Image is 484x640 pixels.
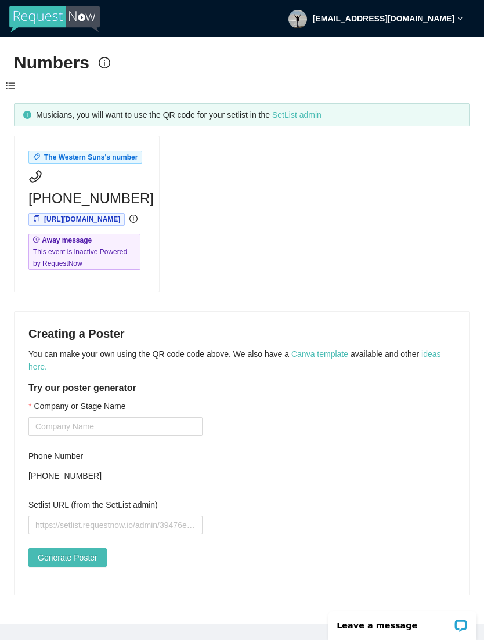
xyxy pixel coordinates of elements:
[288,10,307,28] img: 4ecfebb34504181cbc197646e1c84b95
[28,450,203,462] div: Phone Number
[28,349,441,371] a: ideas here.
[33,246,136,269] span: This event is inactive Powered by RequestNow
[28,548,107,567] button: Generate Poster
[44,215,120,223] span: [URL][DOMAIN_NAME]
[9,6,100,32] img: RequestNow
[42,236,92,244] b: Away message
[28,516,203,534] input: Setlist URL (from the SetList admin)
[129,215,138,223] span: info-circle
[33,215,40,222] span: copy
[99,57,110,68] span: info-circle
[28,348,456,373] p: You can make your own using the QR code code above. We also have a available and other
[28,187,154,209] span: [PHONE_NUMBER]
[23,111,31,119] span: info-circle
[36,109,461,121] div: Musicians, you will want to use the QR code for your setlist in the
[33,236,40,243] span: field-time
[313,14,454,23] strong: [EMAIL_ADDRESS][DOMAIN_NAME]
[28,169,42,183] span: phone
[28,417,203,436] input: Company or Stage Name
[28,400,125,413] label: Company or Stage Name
[28,381,456,395] h5: Try our poster generator
[33,153,40,160] span: tag
[28,326,456,342] h4: Creating a Poster
[38,551,97,564] span: Generate Poster
[321,603,484,640] iframe: LiveChat chat widget
[14,51,89,75] h2: Numbers
[44,153,138,161] span: The Western Suns's number
[28,498,158,511] label: Setlist URL (from the SetList admin)
[28,467,203,484] div: [PHONE_NUMBER]
[457,16,463,21] span: down
[272,110,322,120] a: SetList admin
[291,349,348,359] a: Canva template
